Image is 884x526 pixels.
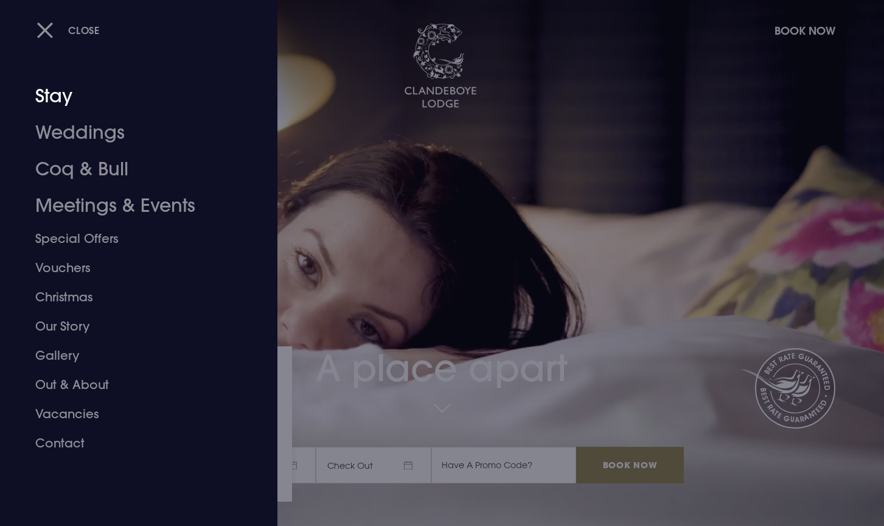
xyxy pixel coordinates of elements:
[68,24,100,37] span: Close
[35,151,228,188] a: Coq & Bull
[35,399,228,429] a: Vacancies
[35,114,228,151] a: Weddings
[37,18,100,43] button: Close
[35,253,228,282] a: Vouchers
[35,429,228,458] a: Contact
[35,312,228,341] a: Our Story
[35,341,228,370] a: Gallery
[35,78,228,114] a: Stay
[35,370,228,399] a: Out & About
[35,188,228,224] a: Meetings & Events
[35,282,228,312] a: Christmas
[35,224,228,253] a: Special Offers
